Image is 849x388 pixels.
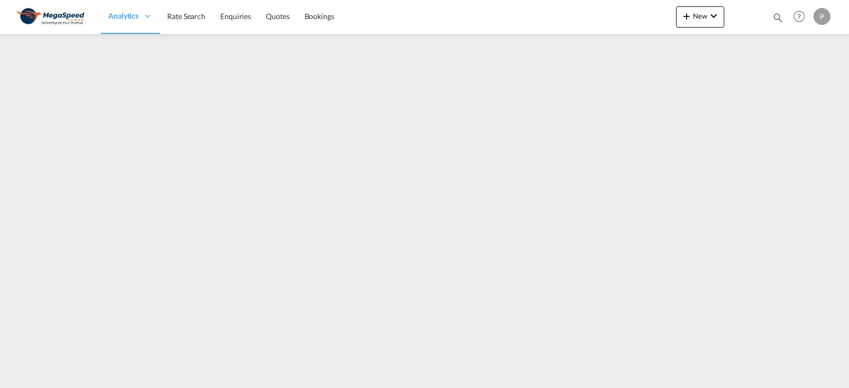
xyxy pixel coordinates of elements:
span: Help [790,7,808,25]
img: ad002ba0aea611eda5429768204679d3.JPG [16,5,88,29]
button: icon-plus 400-fgNewicon-chevron-down [676,6,724,28]
span: Bookings [305,12,334,21]
md-icon: icon-magnify [772,12,784,23]
div: icon-magnify [772,12,784,28]
span: Enquiries [220,12,251,21]
div: Help [790,7,813,27]
span: Rate Search [167,12,205,21]
span: Quotes [266,12,289,21]
span: Analytics [108,11,138,21]
md-icon: icon-chevron-down [707,10,720,22]
md-icon: icon-plus 400-fg [680,10,693,22]
span: New [680,12,720,20]
div: P [813,8,830,25]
